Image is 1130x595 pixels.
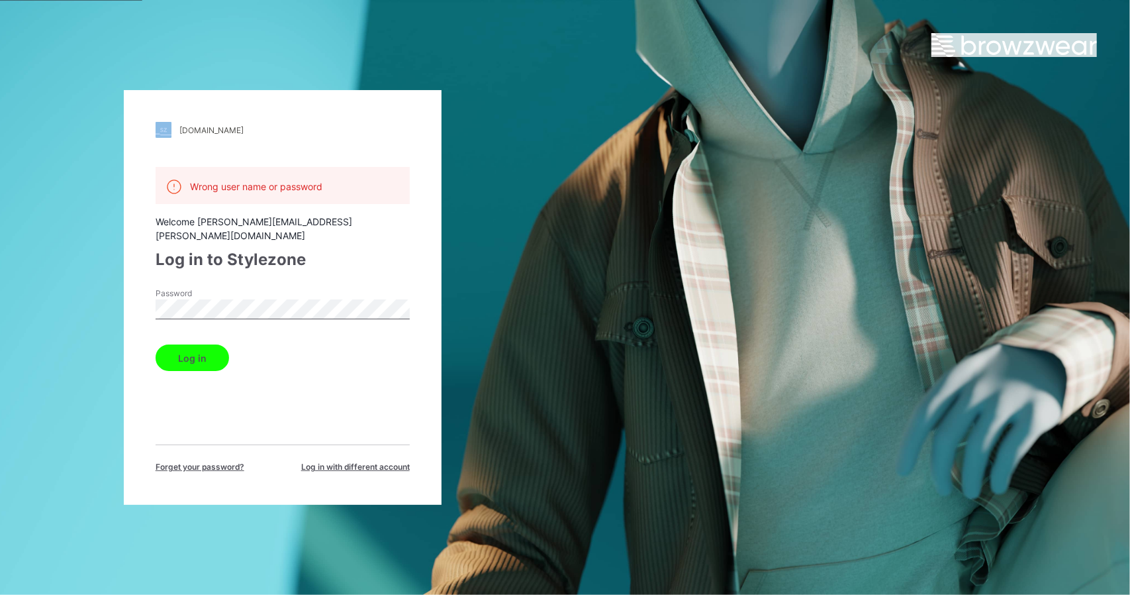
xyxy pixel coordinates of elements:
[179,125,244,135] div: [DOMAIN_NAME]
[156,215,410,243] div: Welcome [PERSON_NAME][EMAIL_ADDRESS][PERSON_NAME][DOMAIN_NAME]
[156,345,229,371] button: Log in
[156,461,244,473] span: Forget your password?
[301,461,410,473] span: Log in with different account
[156,122,410,138] a: [DOMAIN_NAME]
[166,179,182,195] img: alert.76a3ded3c87c6ed799a365e1fca291d4.svg
[190,180,322,193] p: Wrong user name or password
[156,288,248,299] label: Password
[931,33,1097,57] img: browzwear-logo.e42bd6dac1945053ebaf764b6aa21510.svg
[156,122,171,138] img: stylezone-logo.562084cfcfab977791bfbf7441f1a819.svg
[156,248,410,272] div: Log in to Stylezone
